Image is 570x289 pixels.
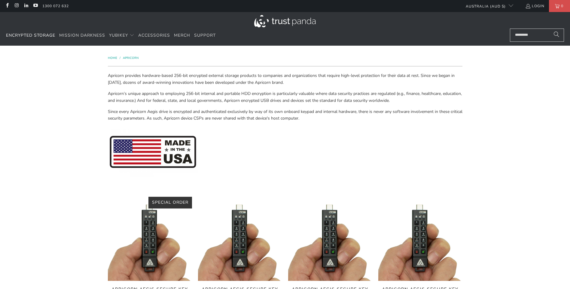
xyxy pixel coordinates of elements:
img: Apricorn Aegis Secure Key 3NXC 32GB - Trust Panda [288,197,372,281]
img: Apricorn Aegis Secure Key 3NXC 64GB - Trust Panda [378,197,462,281]
span: YubiKey [109,32,128,38]
a: Trust Panda Australia on YouTube [33,4,38,8]
span: Special Order [152,199,188,205]
a: Mission Darkness [59,29,105,43]
a: Trust Panda Australia on Facebook [5,4,10,8]
img: Apricorn Aegis Secure Key 3NXC 16GB [198,197,282,281]
a: Accessories [138,29,170,43]
span: Accessories [138,32,170,38]
span: Mission Darkness [59,32,105,38]
span: Apricorn provides hardware-based 256-bit encrypted external storage products to companies and org... [108,73,455,85]
span: Support [194,32,216,38]
a: Encrypted Storage [6,29,55,43]
a: Trust Panda Australia on LinkedIn [23,4,29,8]
a: Apricorn Aegis Secure Key 3NXC 8GB - Trust Panda Apricorn Aegis Secure Key 3NXC 8GB - Trust Panda [108,197,192,281]
span: Merch [174,32,190,38]
span: Apricorn’s unique approach to employing 256-bit internal and portable HDD encryption is particula... [108,91,462,103]
a: Trust Panda Australia on Instagram [14,4,19,8]
a: Login [525,3,544,9]
a: Home [108,56,118,60]
img: Apricorn Aegis Secure Key 3NXC 8GB - Trust Panda [108,197,192,281]
span: Encrypted Storage [6,32,55,38]
a: Merch [174,29,190,43]
span: Since every Apricorn Aegis drive is encrypted and authenticated exclusively by way of its own onb... [108,109,462,121]
a: 1300 072 632 [42,3,69,9]
a: Apricorn [123,56,139,60]
summary: YubiKey [109,29,134,43]
span: Home [108,56,117,60]
input: Search... [510,29,564,42]
img: Trust Panda Australia [254,15,316,27]
button: Search [549,29,564,42]
a: Support [194,29,216,43]
nav: Translation missing: en.navigation.header.main_nav [6,29,216,43]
